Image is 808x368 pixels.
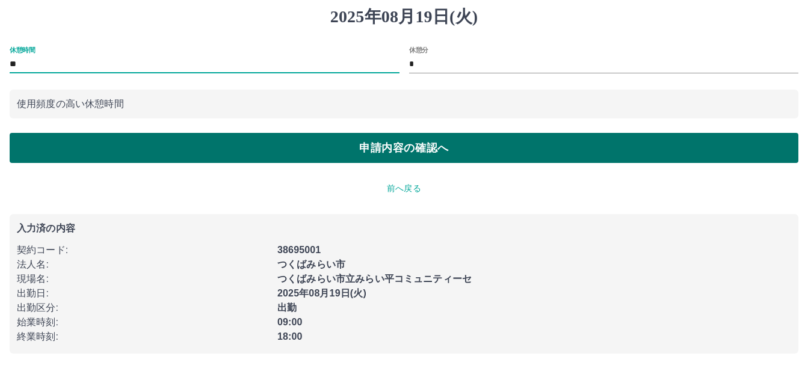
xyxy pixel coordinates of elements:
p: 出勤日 : [17,286,270,301]
b: 出勤 [277,302,297,313]
b: 09:00 [277,317,303,327]
p: 使用頻度の高い休憩時間 [17,97,791,111]
label: 休憩分 [409,45,428,54]
h1: 2025年08月19日(火) [10,7,798,27]
p: 始業時刻 : [17,315,270,330]
b: 18:00 [277,331,303,342]
b: 38695001 [277,245,321,255]
label: 休憩時間 [10,45,35,54]
p: 現場名 : [17,272,270,286]
b: つくばみらい市立みらい平コミュニティーセ [277,274,472,284]
p: 前へ戻る [10,182,798,195]
p: 契約コード : [17,243,270,257]
button: 申請内容の確認へ [10,133,798,163]
p: 法人名 : [17,257,270,272]
p: 入力済の内容 [17,224,791,233]
p: 出勤区分 : [17,301,270,315]
b: つくばみらい市 [277,259,345,269]
b: 2025年08月19日(火) [277,288,366,298]
p: 終業時刻 : [17,330,270,344]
